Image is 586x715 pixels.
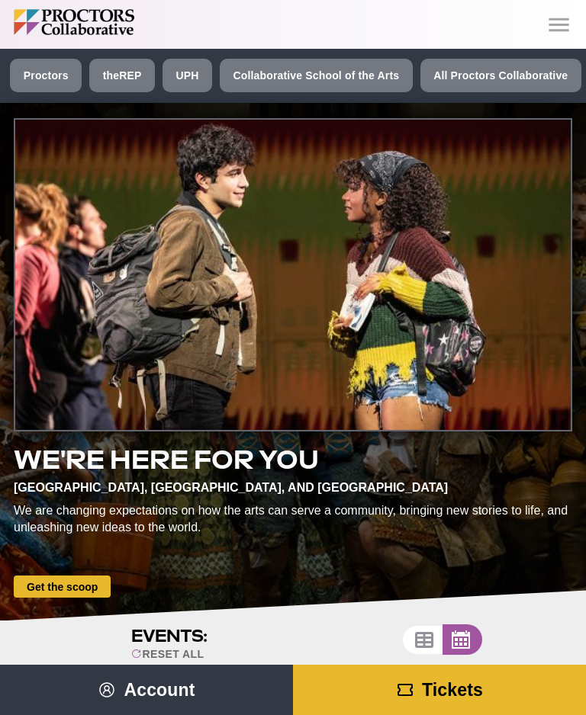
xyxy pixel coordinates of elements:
h2: Events: [131,624,482,648]
a: Get the scoop [14,576,111,598]
div: [GEOGRAPHIC_DATA], [GEOGRAPHIC_DATA], and [GEOGRAPHIC_DATA] [14,480,572,495]
span: Account [124,680,195,700]
a: Tickets [293,665,586,715]
img: Proctors logo [14,9,208,35]
a: Collaborative School of the Arts [220,59,413,92]
a: Proctors [10,59,82,92]
a: UPH [163,59,212,92]
a: theREP [89,59,155,92]
span: Tickets [422,680,483,700]
div: Reset All [131,648,204,660]
div: We are changing expectations on how the arts can serve a community, bringing new stories to life,... [14,502,572,553]
h2: We're here for you [14,447,572,473]
a: All Proctors Collaborative [420,59,581,92]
